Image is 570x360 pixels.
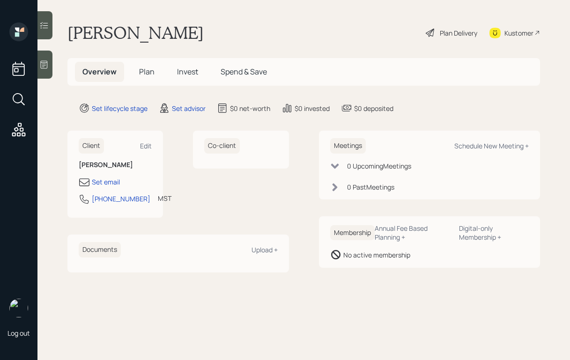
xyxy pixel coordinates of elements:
h6: [PERSON_NAME] [79,161,152,169]
h1: [PERSON_NAME] [67,22,204,43]
span: Plan [139,66,155,77]
div: [PHONE_NUMBER] [92,194,150,204]
div: $0 deposited [354,103,393,113]
span: Overview [82,66,117,77]
div: Set email [92,177,120,187]
h6: Client [79,138,104,154]
span: Spend & Save [221,66,267,77]
div: Set advisor [172,103,206,113]
div: Edit [140,141,152,150]
span: Invest [177,66,198,77]
div: Log out [7,329,30,338]
div: Schedule New Meeting + [454,141,529,150]
div: 0 Past Meeting s [347,182,394,192]
img: robby-grisanti-headshot.png [9,299,28,317]
h6: Co-client [204,138,240,154]
div: Upload + [252,245,278,254]
div: Plan Delivery [440,28,477,38]
div: $0 invested [295,103,330,113]
h6: Membership [330,225,375,241]
div: MST [158,193,171,203]
div: No active membership [343,250,410,260]
div: Digital-only Membership + [459,224,529,242]
div: Set lifecycle stage [92,103,148,113]
div: 0 Upcoming Meeting s [347,161,411,171]
div: Annual Fee Based Planning + [375,224,452,242]
div: Kustomer [504,28,533,38]
div: $0 net-worth [230,103,270,113]
h6: Documents [79,242,121,257]
h6: Meetings [330,138,366,154]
